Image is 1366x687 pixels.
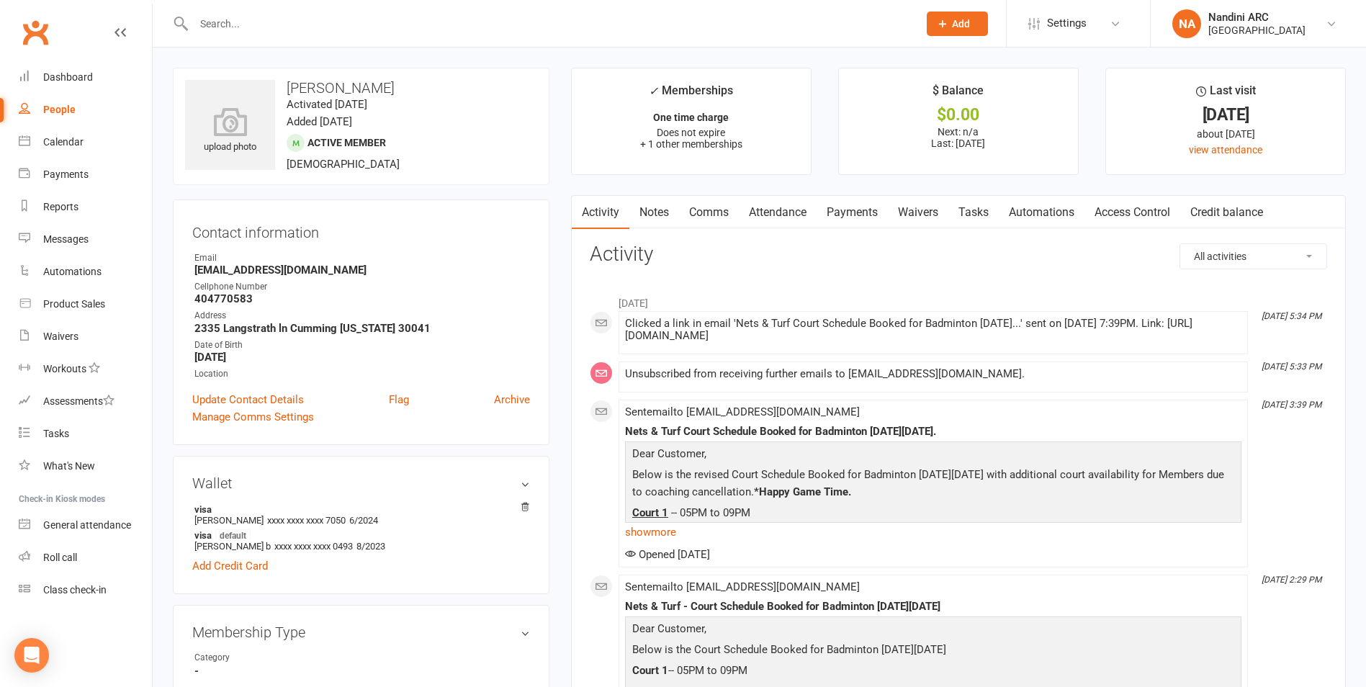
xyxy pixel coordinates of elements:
[1084,196,1180,229] a: Access Control
[287,158,400,171] span: [DEMOGRAPHIC_DATA]
[888,196,948,229] a: Waivers
[43,298,105,310] div: Product Sales
[1262,400,1321,410] i: [DATE] 3:39 PM
[649,81,733,108] div: Memberships
[852,126,1065,149] p: Next: n/a Last: [DATE]
[19,288,152,320] a: Product Sales
[754,485,851,498] b: *Happy Game Time.
[632,506,750,519] span: -- 05PM to 09PM
[933,81,984,107] div: $ Balance
[43,169,89,180] div: Payments
[629,662,1238,683] p: -- 05PM to 09PM
[194,280,530,294] div: Cellphone Number
[625,405,860,418] span: Sent email to [EMAIL_ADDRESS][DOMAIN_NAME]
[679,196,739,229] a: Comms
[19,385,152,418] a: Assessments
[19,61,152,94] a: Dashboard
[19,450,152,482] a: What's New
[192,527,530,554] li: [PERSON_NAME] b
[572,196,629,229] a: Activity
[1208,11,1306,24] div: Nandini ARC
[185,107,275,155] div: upload photo
[192,408,314,426] a: Manage Comms Settings
[43,460,95,472] div: What's New
[274,541,353,552] span: xxxx xxxx xxxx 0493
[194,504,523,515] strong: visa
[194,309,530,323] div: Address
[629,196,679,229] a: Notes
[19,223,152,256] a: Messages
[43,331,78,342] div: Waivers
[43,584,107,596] div: Class check-in
[192,502,530,528] li: [PERSON_NAME]
[194,651,313,665] div: Category
[19,320,152,353] a: Waivers
[194,351,530,364] strong: [DATE]
[215,529,251,541] span: default
[19,191,152,223] a: Reports
[640,138,742,150] span: + 1 other memberships
[1180,196,1273,229] a: Credit balance
[43,395,114,407] div: Assessments
[494,391,530,408] a: Archive
[19,418,152,450] a: Tasks
[192,624,530,640] h3: Membership Type
[632,643,946,656] span: Below is the Court Schedule Booked for Badminton [DATE][DATE]
[192,391,304,408] a: Update Contact Details
[194,322,530,335] strong: 2335 Langstrath ln Cumming [US_STATE] 30041
[19,126,152,158] a: Calendar
[1196,81,1256,107] div: Last visit
[629,620,1238,641] p: Dear Customer,
[817,196,888,229] a: Payments
[1262,575,1321,585] i: [DATE] 2:29 PM
[43,104,76,115] div: People
[625,548,710,561] span: Opened [DATE]
[192,557,268,575] a: Add Credit Card
[192,475,530,491] h3: Wallet
[852,107,1065,122] div: $0.00
[14,638,49,673] div: Open Intercom Messenger
[1262,362,1321,372] i: [DATE] 5:33 PM
[999,196,1084,229] a: Automations
[349,515,378,526] span: 6/2024
[356,541,385,552] span: 8/2023
[287,98,367,111] time: Activated [DATE]
[625,426,1241,438] div: Nets & Turf Court Schedule Booked for Badminton [DATE][DATE].
[43,136,84,148] div: Calendar
[629,445,1238,466] p: Dear Customer,
[625,580,860,593] span: Sent email to [EMAIL_ADDRESS][DOMAIN_NAME]
[927,12,988,36] button: Add
[19,158,152,191] a: Payments
[185,80,537,96] h3: [PERSON_NAME]
[287,115,352,128] time: Added [DATE]
[1119,107,1332,122] div: [DATE]
[1119,126,1332,142] div: about [DATE]
[194,251,530,265] div: Email
[948,196,999,229] a: Tasks
[590,243,1327,266] h3: Activity
[590,288,1327,311] li: [DATE]
[19,353,152,385] a: Workouts
[653,112,729,123] strong: One time charge
[194,338,530,352] div: Date of Birth
[43,201,78,212] div: Reports
[43,266,102,277] div: Automations
[632,468,1224,498] span: Below is the revised Court Schedule Booked for Badminton [DATE][DATE] with additional court avail...
[43,552,77,563] div: Roll call
[632,506,668,519] u: Court 1
[43,71,93,83] div: Dashboard
[19,574,152,606] a: Class kiosk mode
[19,256,152,288] a: Automations
[189,14,908,34] input: Search...
[194,665,530,678] strong: -
[19,94,152,126] a: People
[1208,24,1306,37] div: [GEOGRAPHIC_DATA]
[952,18,970,30] span: Add
[307,137,386,148] span: Active member
[194,367,530,381] div: Location
[625,368,1241,380] div: Unsubscribed from receiving further emails to [EMAIL_ADDRESS][DOMAIN_NAME].
[1262,311,1321,321] i: [DATE] 5:34 PM
[632,664,668,677] b: Court 1
[739,196,817,229] a: Attendance
[43,519,131,531] div: General attendance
